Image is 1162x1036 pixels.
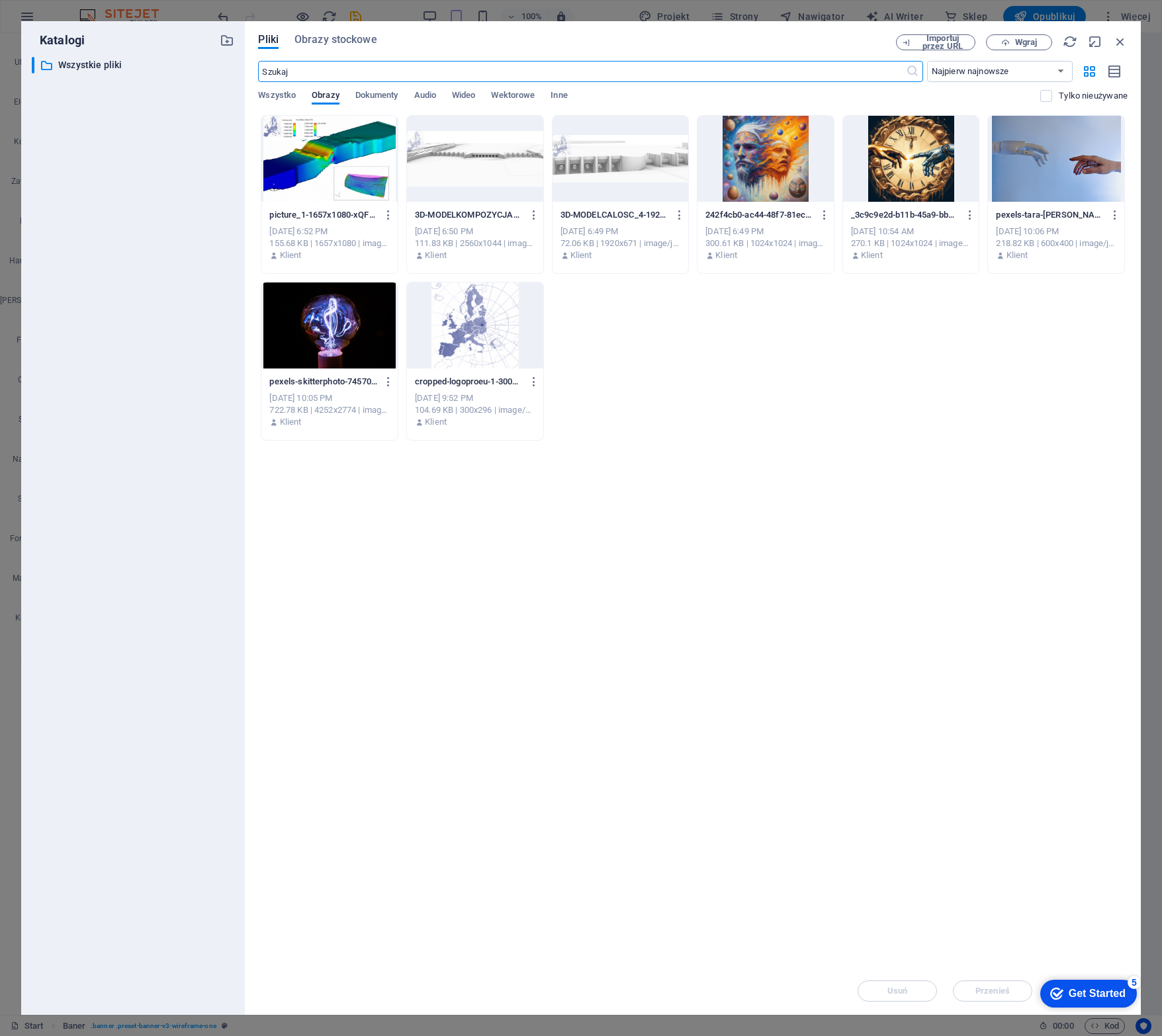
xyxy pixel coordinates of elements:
p: Klient [280,249,302,261]
div: [DATE] 6:49 PM [705,226,826,237]
i: Stwórz nowy folder [220,33,234,48]
span: Importuj przez URL [916,34,969,50]
div: [DATE] 6:50 PM [415,226,535,237]
p: 242f4cb0-ac44-48f7-81ec-137b9744a7be-0CZKUp7lmPqJ4EiV5NMecA.jpg [705,209,813,221]
i: Przeładuj [1063,34,1077,49]
p: Wszystkie pliki [58,58,210,73]
input: Szukaj [258,61,905,82]
button: Importuj przez URL [896,34,975,50]
span: Wideo [452,87,475,106]
div: [DATE] 10:06 PM [996,226,1116,237]
p: Katalogi [32,32,85,49]
div: 111.83 KB | 2560x1044 | image/jpeg [415,237,535,249]
p: 3D-MODELCALOSC_4-1920x671-b0C02uemBn2E-CNJhIigZw.jpg [560,209,668,221]
div: Get Started [36,15,93,26]
p: picture_1-1657x1080-xQFb63ktYOLA9nambqcl0g.jpg [269,209,377,221]
div: 5 [95,3,108,16]
div: Get Started 5 items remaining, 0% complete [7,7,104,34]
p: Wyświetla tylko pliki, które nie są używane w serwisie. Pliki dodane podczas tej sesji mogą być n... [1059,90,1128,102]
div: 104.69 KB | 300x296 | image/png [415,404,535,416]
p: Klient [280,416,302,428]
div: [DATE] 6:52 PM [269,226,390,237]
span: Dokumenty [355,87,398,106]
div: ​ [32,57,34,73]
p: Klient [570,249,592,261]
p: Klient [1006,249,1028,261]
span: Wgraj [1015,38,1037,46]
span: [DOMAIN_NAME] [11,842,196,867]
i: Minimalizuj [1088,34,1102,49]
div: [DATE] 6:49 PM [560,226,681,237]
span: Obrazy [312,87,339,106]
p: 3D-MODELKOMPOZYCJA2_2-scaled-qfshYEWqzS9WFmxPBqQssg.jpg [415,209,523,221]
p: pexels-tara-winstead-8386434-wMsc-pr5hi4e2hcGLqLHnA.jpg [996,209,1104,221]
div: [DATE] 10:05 PM [269,392,390,404]
div: 270.1 KB | 1024x1024 | image/jpeg [851,237,971,249]
button: Wgraj [986,34,1052,50]
span: Inne [551,87,567,106]
p: Klient [715,249,737,261]
div: 722.78 KB | 4252x2774 | image/jpeg [269,404,390,416]
span: Obrazy stockowe [294,32,377,48]
p: Klient [425,249,447,261]
p: _3c9c9e2d-b11b-45a9-bbad-88f65c195868-e1-meCHpY11jkMUMclSnBA.jpg [851,209,959,221]
div: [DATE] 10:54 AM [851,226,971,237]
p: cropped-logoproeu-1-300x296-cA81_E2aEj3_fw095B6ekQ.png [415,376,523,388]
div: 218.82 KB | 600x400 | image/jpeg [996,237,1116,249]
div: 155.68 KB | 1657x1080 | image/jpeg [269,237,390,249]
span: Audio [414,87,436,106]
span: Wektorowe [491,87,535,106]
span: Pliki [258,32,279,48]
p: Klient [861,249,883,261]
div: 72.06 KB | 1920x671 | image/jpeg [560,237,681,249]
div: 300.61 KB | 1024x1024 | image/jpeg [705,237,826,249]
i: Zamknij [1113,34,1128,49]
div: [DATE] 9:52 PM [415,392,535,404]
p: pexels-skitterphoto-745708-p--0yzLOUvqojXZw8JUhJA.jpg [269,376,377,388]
p: Klient [425,416,447,428]
span: Wszystko [258,87,296,106]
